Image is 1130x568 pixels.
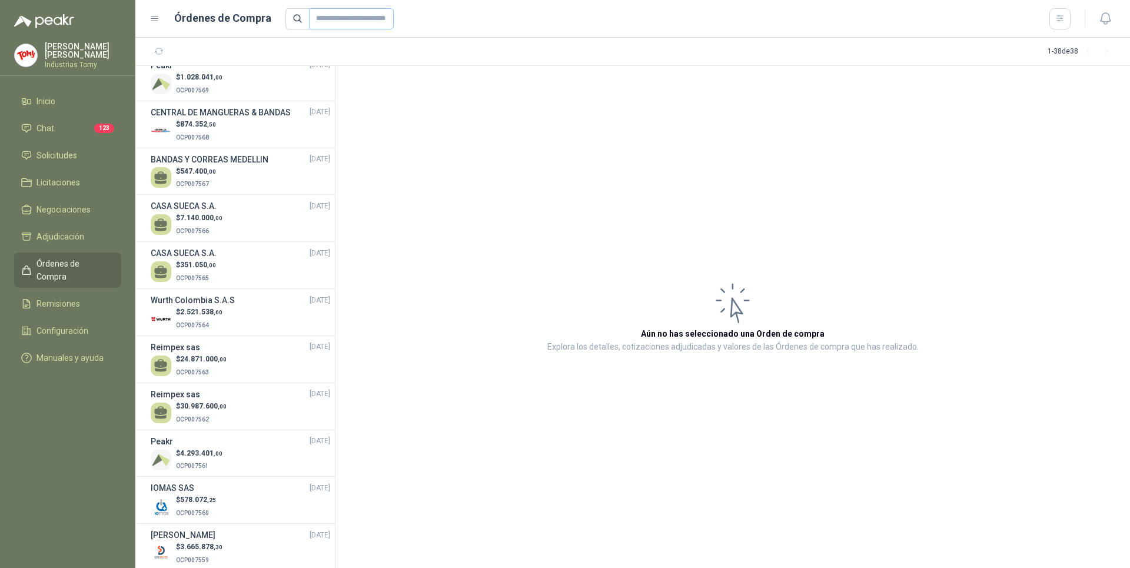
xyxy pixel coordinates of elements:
[36,149,77,162] span: Solicitudes
[151,59,330,96] a: Peakr[DATE] Company Logo$1.028.041,00OCP007569
[14,225,121,248] a: Adjudicación
[176,557,209,563] span: OCP007559
[151,435,173,448] h3: Peakr
[151,341,200,354] h3: Reimpex sas
[310,530,330,541] span: [DATE]
[36,324,88,337] span: Configuración
[180,355,227,363] span: 24.871.000
[310,388,330,400] span: [DATE]
[176,166,216,177] p: $
[151,388,200,401] h3: Reimpex sas
[14,90,121,112] a: Inicio
[14,117,121,139] a: Chat123
[180,261,216,269] span: 351.050
[151,153,268,166] h3: BANDAS Y CORREAS MEDELLIN
[151,543,171,564] img: Company Logo
[36,122,54,135] span: Chat
[207,497,216,503] span: ,25
[36,257,110,283] span: Órdenes de Compra
[180,167,216,175] span: 547.400
[176,463,209,469] span: OCP007561
[176,87,209,94] span: OCP007569
[310,201,330,212] span: [DATE]
[151,529,215,542] h3: [PERSON_NAME]
[36,176,80,189] span: Licitaciones
[176,119,216,130] p: $
[310,436,330,447] span: [DATE]
[176,510,209,516] span: OCP007560
[176,134,209,141] span: OCP007568
[36,230,84,243] span: Adjudicación
[310,107,330,118] span: [DATE]
[151,435,330,472] a: Peakr[DATE] Company Logo$4.293.401,00OCP007561
[207,121,216,128] span: ,50
[151,529,330,566] a: [PERSON_NAME][DATE] Company Logo$3.665.878,30OCP007559
[218,403,227,410] span: ,00
[310,154,330,165] span: [DATE]
[36,203,91,216] span: Negociaciones
[151,153,330,190] a: BANDAS Y CORREAS MEDELLIN[DATE] $547.400,00OCP007567
[180,543,222,551] span: 3.665.878
[176,260,216,271] p: $
[176,228,209,234] span: OCP007566
[151,106,330,143] a: CENTRAL DE MANGUERAS & BANDAS[DATE] Company Logo$874.352,50OCP007568
[14,14,74,28] img: Logo peakr
[176,401,227,412] p: $
[151,496,171,517] img: Company Logo
[176,275,209,281] span: OCP007565
[36,95,55,108] span: Inicio
[180,496,216,504] span: 578.072
[180,308,222,316] span: 2.521.538
[214,450,222,457] span: ,00
[176,354,227,365] p: $
[180,120,216,128] span: 874.352
[151,388,330,425] a: Reimpex sas[DATE] $30.987.600,00OCP007562
[14,320,121,342] a: Configuración
[14,253,121,288] a: Órdenes de Compra
[310,341,330,353] span: [DATE]
[176,448,222,459] p: $
[45,61,121,68] p: Industrias Tomy
[176,72,222,83] p: $
[14,347,121,369] a: Manuales y ayuda
[218,356,227,363] span: ,00
[176,212,222,224] p: $
[14,293,121,315] a: Remisiones
[151,200,217,212] h3: CASA SUECA S.A.
[151,200,330,237] a: CASA SUECA S.A.[DATE] $7.140.000,00OCP007566
[180,402,227,410] span: 30.987.600
[151,74,171,94] img: Company Logo
[151,450,171,470] img: Company Logo
[180,73,222,81] span: 1.028.041
[1048,42,1116,61] div: 1 - 38 de 38
[214,74,222,81] span: ,00
[151,247,330,284] a: CASA SUECA S.A.[DATE] $351.050,00OCP007565
[310,483,330,494] span: [DATE]
[151,121,171,141] img: Company Logo
[180,449,222,457] span: 4.293.401
[151,481,330,519] a: IOMAS SAS[DATE] Company Logo$578.072,25OCP007560
[207,168,216,175] span: ,00
[180,214,222,222] span: 7.140.000
[14,144,121,167] a: Solicitudes
[310,295,330,306] span: [DATE]
[14,198,121,221] a: Negociaciones
[214,215,222,221] span: ,00
[151,481,194,494] h3: IOMAS SAS
[176,416,209,423] span: OCP007562
[176,307,222,318] p: $
[14,171,121,194] a: Licitaciones
[36,351,104,364] span: Manuales y ayuda
[207,262,216,268] span: ,00
[310,248,330,259] span: [DATE]
[176,542,222,553] p: $
[45,42,121,59] p: [PERSON_NAME] [PERSON_NAME]
[151,341,330,378] a: Reimpex sas[DATE] $24.871.000,00OCP007563
[36,297,80,310] span: Remisiones
[214,544,222,550] span: ,30
[641,327,825,340] h3: Aún no has seleccionado una Orden de compra
[94,124,114,133] span: 123
[176,494,216,506] p: $
[151,308,171,329] img: Company Logo
[151,247,217,260] h3: CASA SUECA S.A.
